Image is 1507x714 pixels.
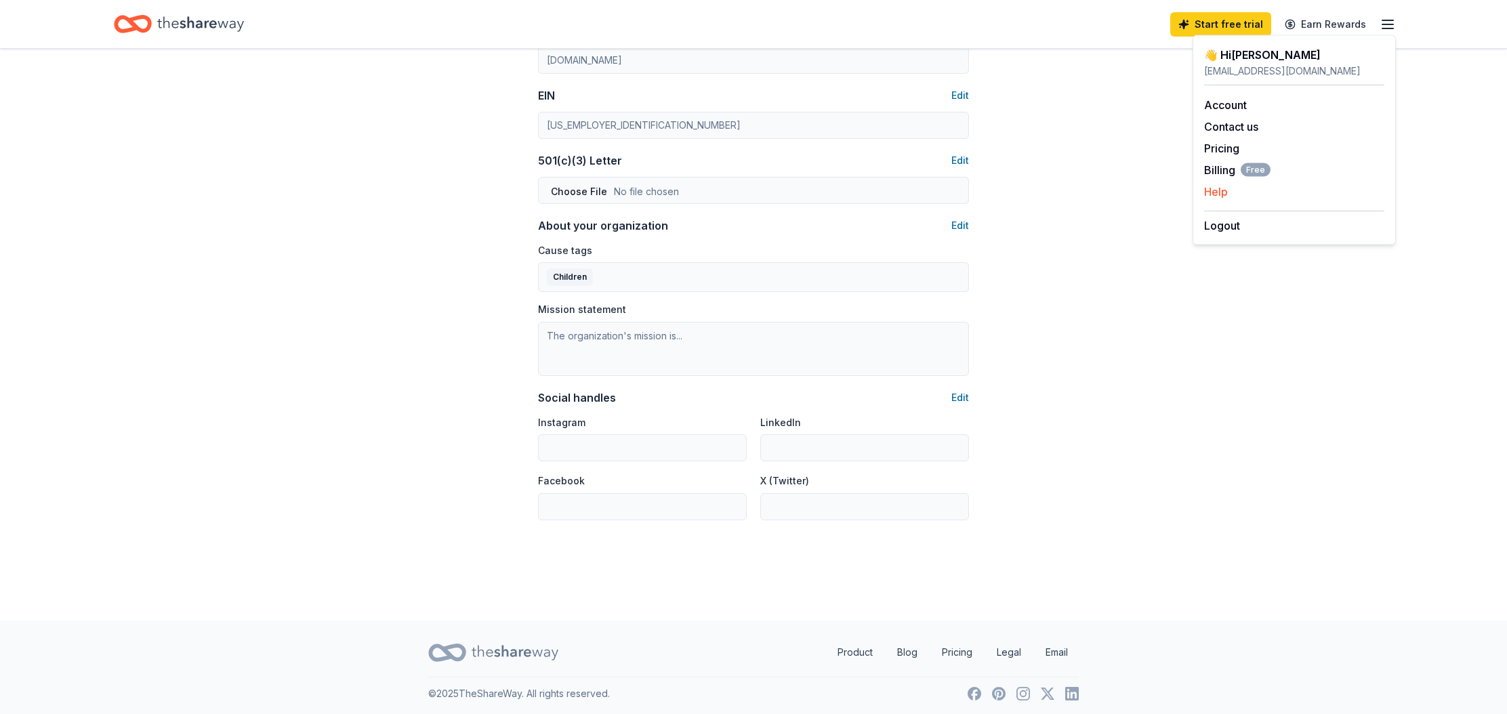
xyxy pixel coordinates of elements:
[986,639,1032,666] a: Legal
[538,390,616,406] div: Social handles
[538,244,592,257] label: Cause tags
[1204,162,1271,178] span: Billing
[1204,63,1384,79] div: [EMAIL_ADDRESS][DOMAIN_NAME]
[538,262,969,292] button: Children
[1204,184,1228,200] button: Help
[760,474,809,488] label: X (Twitter)
[538,416,585,429] label: Instagram
[951,390,969,406] button: Edit
[538,112,969,139] input: 12-3456789
[538,87,555,104] div: EIN
[886,639,928,666] a: Blog
[1204,47,1384,63] div: 👋 Hi [PERSON_NAME]
[114,8,244,40] a: Home
[538,217,668,234] div: About your organization
[931,639,983,666] a: Pricing
[951,217,969,234] button: Edit
[428,686,610,702] p: © 2025 TheShareWay. All rights reserved.
[1241,163,1271,177] span: Free
[538,474,585,488] label: Facebook
[1204,162,1271,178] button: BillingFree
[538,152,622,169] div: 501(c)(3) Letter
[1204,217,1240,234] button: Logout
[1204,142,1239,155] a: Pricing
[1204,119,1258,135] button: Contact us
[1170,12,1271,37] a: Start free trial
[827,639,1079,666] nav: quick links
[1035,639,1079,666] a: Email
[951,152,969,169] button: Edit
[951,87,969,104] button: Edit
[547,268,593,286] div: Children
[827,639,884,666] a: Product
[1204,98,1247,112] a: Account
[538,303,626,316] label: Mission statement
[1277,12,1374,37] a: Earn Rewards
[760,416,801,429] label: LinkedIn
